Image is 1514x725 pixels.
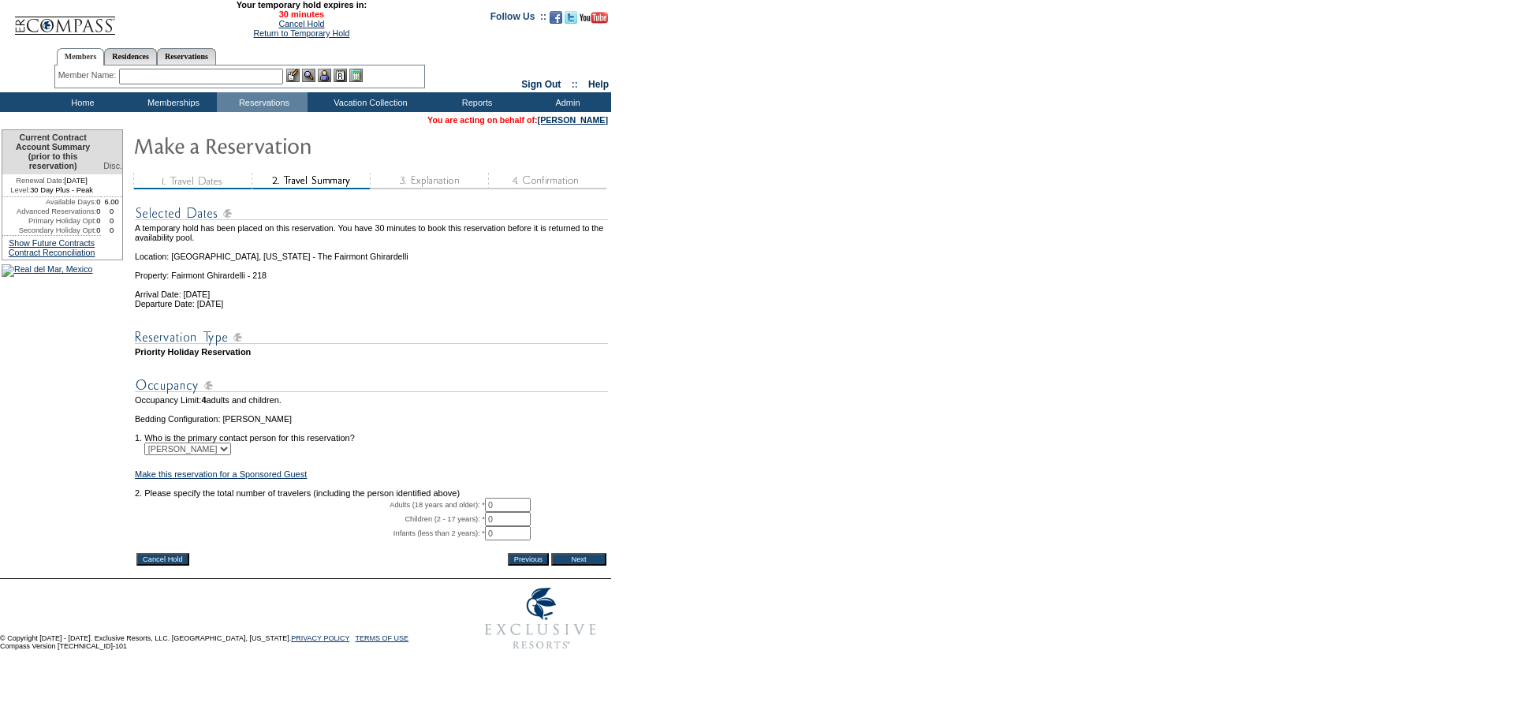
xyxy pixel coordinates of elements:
a: Return to Temporary Hold [254,28,350,38]
td: 0 [96,216,101,226]
span: Level: [10,185,30,195]
img: Real del Mar, Mexico [2,264,93,277]
a: Subscribe to our YouTube Channel [580,16,608,25]
td: Primary Holiday Opt: [2,216,96,226]
img: Impersonate [318,69,331,82]
img: Follow us on Twitter [565,11,577,24]
a: Sign Out [521,79,561,90]
img: subTtlSelectedDates.gif [135,204,608,223]
td: Arrival Date: [DATE] [135,280,608,299]
td: 0 [96,207,101,216]
a: Residences [104,48,157,65]
td: 2. Please specify the total number of travelers (including the person identified above) [135,488,608,498]
a: Help [588,79,609,90]
td: Departure Date: [DATE] [135,299,608,308]
td: Advanced Reservations: [2,207,96,216]
td: [DATE] [2,174,101,185]
td: Current Contract Account Summary (prior to this reservation) [2,130,101,174]
span: You are acting on behalf of: [427,115,608,125]
img: b_calculator.gif [349,69,363,82]
img: Reservations [334,69,347,82]
span: 30 minutes [124,9,479,19]
td: 0 [96,197,101,207]
img: Compass Home [13,3,116,36]
img: View [302,69,315,82]
a: Reservations [157,48,216,65]
img: Make Reservation [133,129,449,161]
span: Disc. [103,161,122,170]
td: Reports [430,92,520,112]
td: 1. Who is the primary contact person for this reservation? [135,424,608,443]
a: [PERSON_NAME] [538,115,608,125]
td: Available Days: [2,197,96,207]
td: 0 [96,226,101,235]
a: Cancel Hold [278,19,324,28]
td: 0 [101,226,122,235]
td: Vacation Collection [308,92,430,112]
td: Secondary Holiday Opt: [2,226,96,235]
td: Location: [GEOGRAPHIC_DATA], [US_STATE] - The Fairmont Ghirardelli [135,242,608,261]
a: Show Future Contracts [9,238,95,248]
td: Follow Us :: [490,9,546,28]
td: Infants (less than 2 years): * [135,526,485,540]
td: Adults (18 years and older): * [135,498,485,512]
a: Members [57,48,105,65]
td: Occupancy Limit: adults and children. [135,395,608,405]
img: step2_state2.gif [252,173,370,189]
input: Previous [508,553,549,566]
td: 6.00 [101,197,122,207]
td: Children (2 - 17 years): * [135,512,485,526]
td: A temporary hold has been placed on this reservation. You have 30 minutes to book this reservatio... [135,223,608,242]
img: Subscribe to our YouTube Channel [580,12,608,24]
a: Make this reservation for a Sponsored Guest [135,469,307,479]
input: Next [551,553,606,566]
a: Contract Reconciliation [9,248,95,257]
td: Priority Holiday Reservation [135,347,608,357]
span: 4 [201,395,206,405]
span: :: [572,79,578,90]
td: Bedding Configuration: [PERSON_NAME] [135,414,608,424]
img: step1_state3.gif [133,173,252,189]
td: 0 [101,207,122,216]
span: Renewal Date: [16,176,64,185]
img: subTtlOccupancy.gif [135,376,608,395]
img: Become our fan on Facebook [550,11,562,24]
a: PRIVACY POLICY [291,634,349,642]
img: subTtlResType.gif [135,327,608,347]
img: b_edit.gif [286,69,300,82]
a: Become our fan on Facebook [550,16,562,25]
td: Memberships [126,92,217,112]
td: Home [35,92,126,112]
img: step3_state1.gif [370,173,488,189]
td: Admin [520,92,611,112]
div: Member Name: [58,69,119,82]
td: 30 Day Plus - Peak [2,185,101,197]
input: Cancel Hold [136,553,189,566]
img: step4_state1.gif [488,173,606,189]
td: Reservations [217,92,308,112]
a: Follow us on Twitter [565,16,577,25]
img: Exclusive Resorts [470,579,611,658]
td: Property: Fairmont Ghirardelli - 218 [135,261,608,280]
a: TERMS OF USE [356,634,409,642]
td: 0 [101,216,122,226]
